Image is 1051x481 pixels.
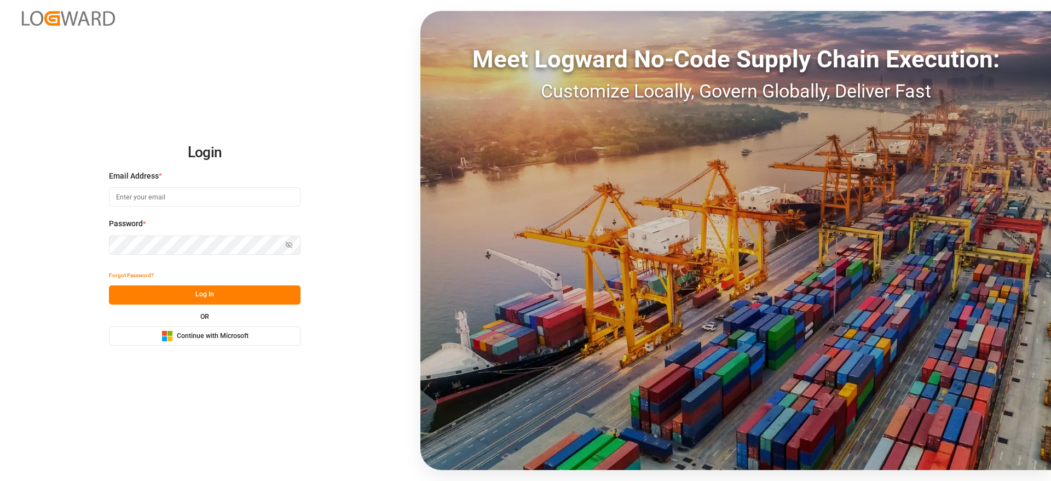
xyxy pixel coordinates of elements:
[109,266,154,285] button: Forgot Password?
[109,170,159,182] span: Email Address
[200,313,209,320] small: OR
[109,187,301,207] input: Enter your email
[177,331,249,341] span: Continue with Microsoft
[109,285,301,305] button: Log In
[420,77,1051,105] div: Customize Locally, Govern Globally, Deliver Fast
[109,327,301,346] button: Continue with Microsoft
[109,218,143,230] span: Password
[22,11,115,26] img: Logward_new_orange.png
[109,135,301,170] h2: Login
[420,41,1051,77] div: Meet Logward No-Code Supply Chain Execution:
